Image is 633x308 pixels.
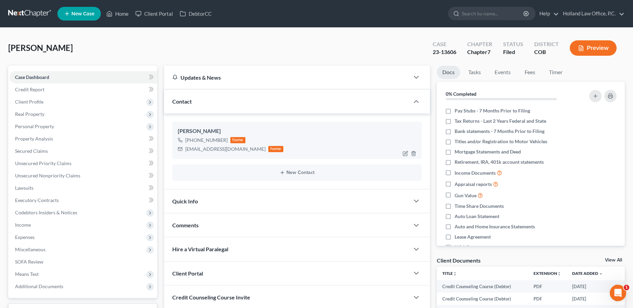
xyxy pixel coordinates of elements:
[10,170,157,182] a: Unsecured Nonpriority Claims
[15,283,63,289] span: Additional Documents
[503,48,523,56] div: Filed
[534,48,559,56] div: COB
[536,8,559,20] a: Help
[10,256,157,268] a: SOFA Review
[455,181,492,188] span: Appraisal reports
[437,66,460,79] a: Docs
[437,280,528,293] td: Credit Counseling Course (Debtor)
[557,272,561,276] i: unfold_more
[437,257,481,264] div: Client Documents
[455,244,488,251] span: HOA Statement
[455,170,496,176] span: Income Documents
[10,83,157,96] a: Credit Report
[543,66,568,79] a: Timer
[178,127,416,135] div: [PERSON_NAME]
[455,213,499,220] span: Auto Loan Statement
[567,280,608,293] td: [DATE]
[437,293,528,305] td: Credit Counseling Course (Debtor)
[528,293,567,305] td: PDF
[15,160,71,166] span: Unsecured Priority Claims
[467,40,492,48] div: Chapter
[172,270,203,277] span: Client Portal
[462,7,524,20] input: Search by name...
[534,40,559,48] div: District
[176,8,215,20] a: DebtorCC
[624,285,629,290] span: 1
[10,182,157,194] a: Lawsuits
[15,259,43,265] span: SOFA Review
[605,258,622,263] a: View All
[455,138,547,145] span: Titles and/or Registration to Motor Vehicles
[15,173,80,178] span: Unsecured Nonpriority Claims
[15,86,44,92] span: Credit Report
[570,40,617,56] button: Preview
[10,133,157,145] a: Property Analysis
[15,246,45,252] span: Miscellaneous
[10,145,157,157] a: Secured Claims
[455,118,546,124] span: Tax Returns - Last 2 Years Federal and State
[230,137,245,143] div: home
[503,40,523,48] div: Status
[178,170,416,175] button: New Contact
[446,91,476,97] strong: 0% Completed
[15,271,39,277] span: Means Test
[15,222,31,228] span: Income
[534,271,561,276] a: Extensionunfold_more
[172,222,199,228] span: Comments
[15,197,59,203] span: Executory Contracts
[599,272,603,276] i: expand_more
[487,49,490,55] span: 7
[15,148,48,154] span: Secured Claims
[455,107,530,114] span: Pay Stubs - 7 Months Prior to Filing
[172,198,198,204] span: Quick Info
[172,246,228,252] span: Hire a Virtual Paralegal
[455,233,491,240] span: Lease Agreement
[453,272,457,276] i: unfold_more
[455,192,476,199] span: Gun Value
[572,271,603,276] a: Date Added expand_more
[455,159,544,165] span: Retirement, IRA, 401k account statements
[467,48,492,56] div: Chapter
[10,157,157,170] a: Unsecured Priority Claims
[10,71,157,83] a: Case Dashboard
[463,66,486,79] a: Tasks
[567,293,608,305] td: [DATE]
[528,280,567,293] td: PDF
[433,40,456,48] div: Case
[185,137,228,144] div: [PHONE_NUMBER]
[15,123,54,129] span: Personal Property
[442,271,457,276] a: Titleunfold_more
[15,74,49,80] span: Case Dashboard
[455,128,544,135] span: Bank statements - 7 Months Prior to Filing
[15,111,44,117] span: Real Property
[8,43,73,53] span: [PERSON_NAME]
[172,74,401,81] div: Updates & News
[489,66,516,79] a: Events
[433,48,456,56] div: 23-13606
[560,8,624,20] a: Holland Law Office, P.C.
[15,234,35,240] span: Expenses
[268,146,283,152] div: home
[519,66,541,79] a: Fees
[455,223,535,230] span: Auto and Home Insurance Statements
[15,99,43,105] span: Client Profile
[185,146,266,152] div: [EMAIL_ADDRESS][DOMAIN_NAME]
[172,294,250,300] span: Credit Counseling Course Invite
[71,11,94,16] span: New Case
[610,285,626,301] iframe: Intercom live chat
[103,8,132,20] a: Home
[15,185,33,191] span: Lawsuits
[455,203,504,210] span: Time Share Documents
[172,98,192,105] span: Contact
[15,210,77,215] span: Codebtors Insiders & Notices
[455,148,521,155] span: Mortgage Statements and Deed
[132,8,176,20] a: Client Portal
[10,194,157,206] a: Executory Contracts
[15,136,53,142] span: Property Analysis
